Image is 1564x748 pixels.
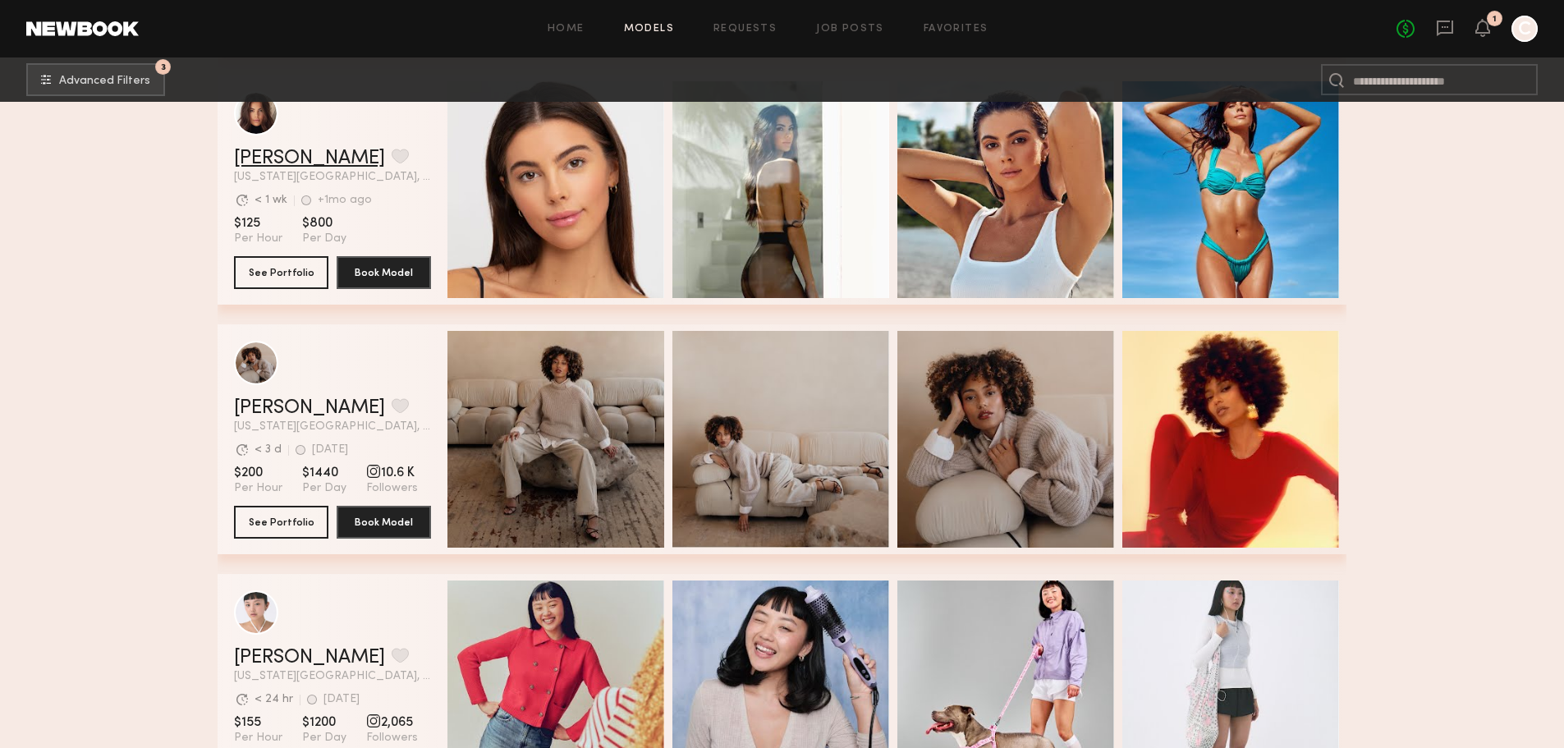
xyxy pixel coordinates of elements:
span: Per Day [302,481,346,496]
span: Per Day [302,731,346,746]
span: [US_STATE][GEOGRAPHIC_DATA], [GEOGRAPHIC_DATA] [234,421,431,433]
a: [PERSON_NAME] [234,149,385,168]
span: Followers [366,481,418,496]
span: Per Hour [234,481,282,496]
span: $800 [302,215,346,232]
span: 3 [161,63,166,71]
div: +1mo ago [318,195,372,206]
button: Book Model [337,256,431,289]
a: Models [624,24,674,34]
span: Followers [366,731,418,746]
a: [PERSON_NAME] [234,648,385,668]
span: Advanced Filters [59,76,150,87]
span: [US_STATE][GEOGRAPHIC_DATA], [GEOGRAPHIC_DATA] [234,172,431,183]
span: $125 [234,215,282,232]
a: Favorites [924,24,988,34]
button: 3Advanced Filters [26,63,165,96]
span: $1440 [302,465,346,481]
span: 2,065 [366,714,418,731]
div: [DATE] [323,694,360,705]
a: Job Posts [816,24,884,34]
button: See Portfolio [234,256,328,289]
span: Per Hour [234,731,282,746]
button: See Portfolio [234,506,328,539]
span: 10.6 K [366,465,418,481]
div: < 1 wk [255,195,287,206]
div: [DATE] [312,444,348,456]
a: [PERSON_NAME] [234,398,385,418]
span: $200 [234,465,282,481]
div: < 3 d [255,444,282,456]
div: 1 [1493,15,1497,24]
span: $155 [234,714,282,731]
div: < 24 hr [255,694,293,705]
span: $1200 [302,714,346,731]
button: Book Model [337,506,431,539]
span: Per Day [302,232,346,246]
span: Per Hour [234,232,282,246]
a: Home [548,24,585,34]
a: C [1511,16,1538,42]
a: Requests [713,24,777,34]
span: [US_STATE][GEOGRAPHIC_DATA], [GEOGRAPHIC_DATA] [234,671,431,682]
